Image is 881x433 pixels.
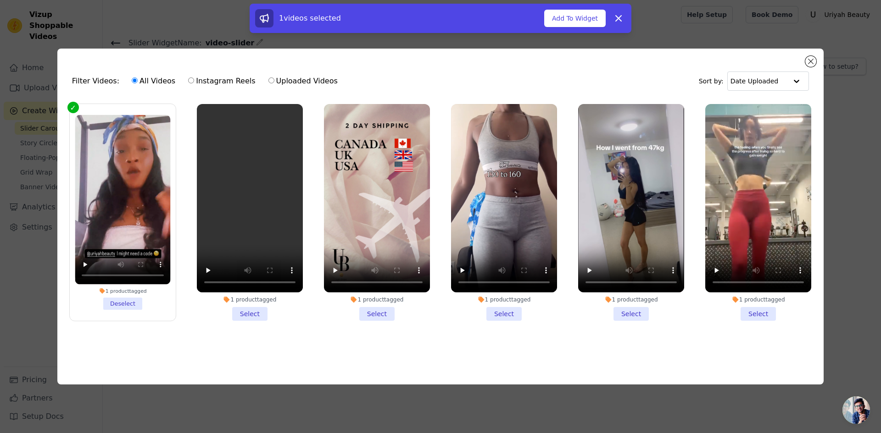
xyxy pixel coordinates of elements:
label: Uploaded Videos [268,75,338,87]
div: 1 product tagged [705,296,811,303]
div: Filter Videos: [72,71,343,92]
div: Sort by: [699,71,809,91]
button: Close modal [805,56,816,67]
div: 1 product tagged [451,296,557,303]
div: Open chat [842,396,870,424]
div: 1 product tagged [75,288,170,294]
div: 1 product tagged [324,296,430,303]
label: Instagram Reels [188,75,256,87]
span: 1 videos selected [279,14,341,22]
div: 1 product tagged [197,296,303,303]
div: 1 product tagged [578,296,684,303]
label: All Videos [131,75,176,87]
button: Add To Widget [544,10,606,27]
